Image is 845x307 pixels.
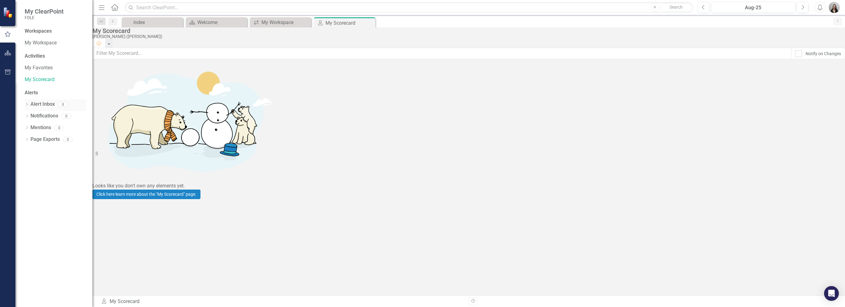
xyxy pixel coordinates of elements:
a: My Workspace [25,39,86,47]
a: Mentions [30,124,51,131]
span: Search [669,5,683,10]
img: Getting started [92,59,277,182]
a: Page Exports [30,136,60,143]
input: Filter My Scorecard... [92,48,791,59]
div: Looks like you don't own any elements yet. [92,182,845,190]
div: Aug-25 [713,4,793,11]
small: FDLE [25,15,64,20]
div: Notify on Changes [806,51,841,57]
a: My Favorites [25,64,86,72]
button: Search [661,3,692,12]
div: My Workspace [261,18,310,26]
div: Workspaces [25,28,52,35]
div: 0 [54,125,64,130]
div: 0 [61,113,71,119]
a: index [123,18,182,26]
button: Aug-25 [711,2,795,13]
div: Open Intercom Messenger [824,286,839,301]
div: Welcome [197,18,246,26]
img: Brittany Lyons [829,2,840,13]
div: My Scorecard [101,298,464,305]
a: My Workspace [251,18,310,26]
input: Search ClearPoint... [125,2,693,13]
a: Notifications [30,113,58,120]
span: My ClearPoint [25,8,64,15]
div: Alerts [25,89,86,96]
div: Activities [25,53,86,60]
div: 0 [58,102,68,107]
a: Alert Inbox [30,101,55,108]
a: Click here learn more about the "My Scorecard" page. [92,190,200,199]
div: 0 [63,137,73,142]
a: My Scorecard [25,76,86,83]
div: [PERSON_NAME] ([PERSON_NAME]) [92,34,842,39]
div: My Scorecard [325,19,374,27]
div: My Scorecard [92,27,842,34]
a: Welcome [187,18,246,26]
img: ClearPoint Strategy [3,7,14,18]
div: index [133,18,182,26]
